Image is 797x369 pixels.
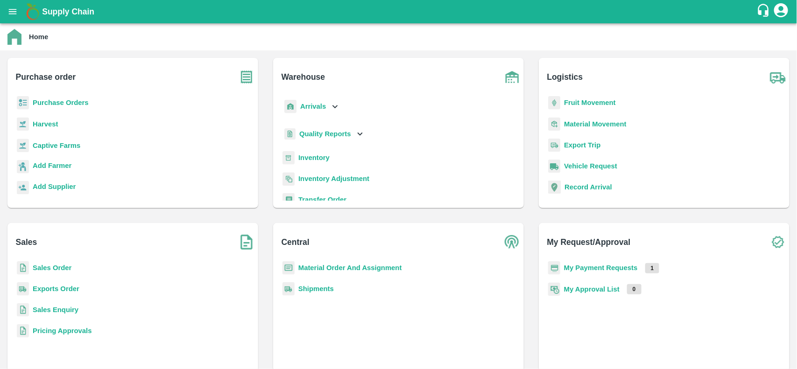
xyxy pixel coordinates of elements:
img: soSales [235,230,258,254]
a: Supply Chain [42,5,756,18]
a: Material Movement [564,120,627,128]
img: supplier [17,181,29,195]
img: payment [548,261,560,275]
p: 1 [645,263,660,273]
img: approval [548,282,560,296]
a: Transfer Order [298,196,346,203]
b: Sales [16,236,37,249]
img: purchase [235,65,258,89]
b: Warehouse [282,70,325,84]
div: Quality Reports [282,125,365,144]
img: sales [17,303,29,317]
img: sales [17,261,29,275]
a: Record Arrival [564,183,612,191]
img: harvest [17,139,29,153]
button: open drawer [2,1,23,22]
div: customer-support [756,3,773,20]
img: recordArrival [548,181,561,194]
img: sales [17,324,29,338]
a: Inventory [298,154,330,161]
div: account of current user [773,2,790,21]
img: reciept [17,96,29,110]
img: harvest [17,117,29,131]
a: Vehicle Request [564,162,617,170]
b: Add Supplier [33,183,76,190]
img: check [766,230,790,254]
a: My Payment Requests [564,264,638,272]
img: delivery [548,139,560,152]
img: material [548,117,560,131]
a: Material Order And Assignment [298,264,402,272]
div: Arrivals [282,96,340,117]
img: fruit [548,96,560,110]
img: farmer [17,160,29,174]
b: Central [282,236,310,249]
img: warehouse [501,65,524,89]
b: Logistics [547,70,583,84]
img: shipments [17,282,29,296]
a: Shipments [298,285,334,292]
img: logo [23,2,42,21]
b: Home [29,33,48,41]
img: whTransfer [282,193,295,207]
b: Purchase order [16,70,76,84]
a: My Approval List [564,285,620,293]
a: Harvest [33,120,58,128]
p: 0 [627,284,642,294]
a: Exports Order [33,285,79,292]
a: Purchase Orders [33,99,89,106]
img: whInventory [282,151,295,165]
b: Quality Reports [299,130,351,138]
img: home [7,29,21,45]
a: Inventory Adjustment [298,175,369,182]
img: centralMaterial [282,261,295,275]
a: Add Supplier [33,181,76,194]
a: Pricing Approvals [33,327,92,334]
a: Fruit Movement [564,99,616,106]
a: Sales Enquiry [33,306,78,313]
a: Export Trip [564,141,600,149]
b: Supply Chain [42,7,94,16]
a: Captive Farms [33,142,80,149]
b: Arrivals [300,103,326,110]
img: inventory [282,172,295,186]
img: central [501,230,524,254]
img: vehicle [548,160,560,173]
img: truck [766,65,790,89]
img: whArrival [284,100,296,113]
b: My Request/Approval [547,236,631,249]
img: qualityReport [284,128,296,140]
a: Sales Order [33,264,71,272]
a: Add Farmer [33,160,71,173]
b: Add Farmer [33,162,71,169]
img: shipments [282,282,295,296]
